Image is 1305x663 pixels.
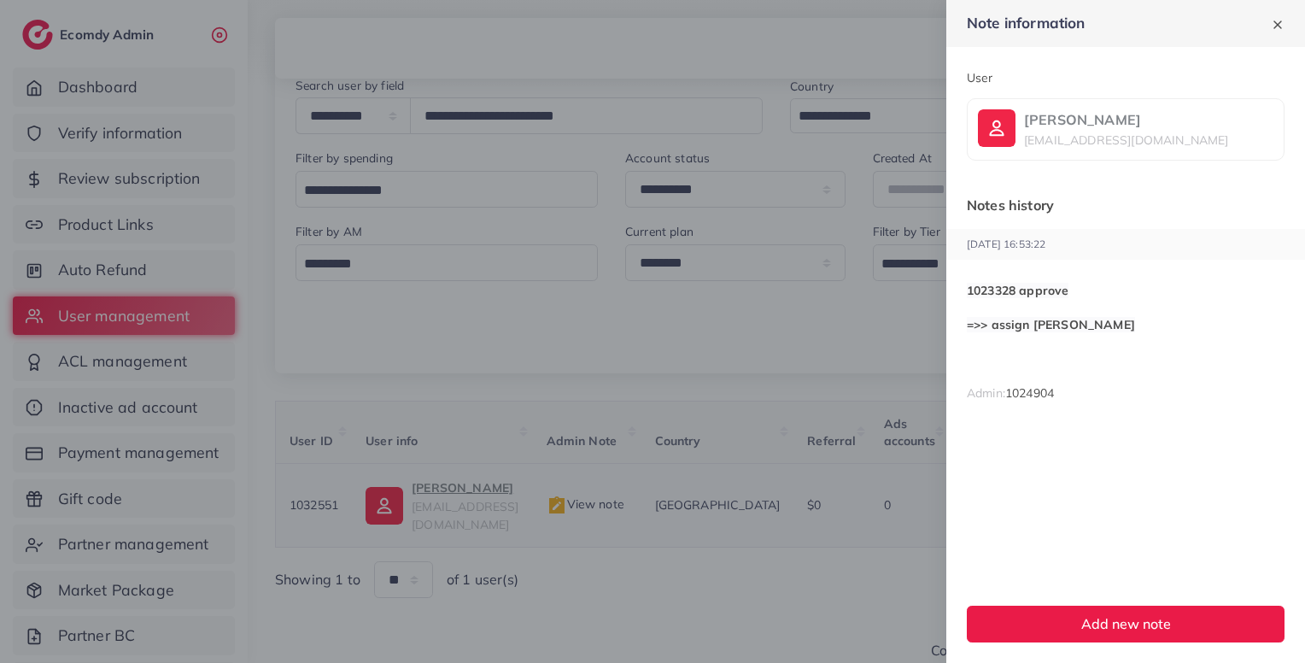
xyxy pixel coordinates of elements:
[967,383,1054,403] p: Admin:
[967,15,1086,32] h5: Note information
[946,229,1305,260] p: [DATE] 16:53:22
[967,317,1135,332] span: =>> assign [PERSON_NAME]
[967,67,1285,88] p: User
[978,109,1015,147] img: ic-user-info.36bf1079.svg
[967,283,1068,298] span: 1023328 approve
[1005,385,1054,401] span: 1024904
[946,195,1305,215] p: Notes history
[967,606,1285,642] button: Add new note
[1024,109,1228,130] p: [PERSON_NAME]
[1024,132,1228,148] span: [EMAIL_ADDRESS][DOMAIN_NAME]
